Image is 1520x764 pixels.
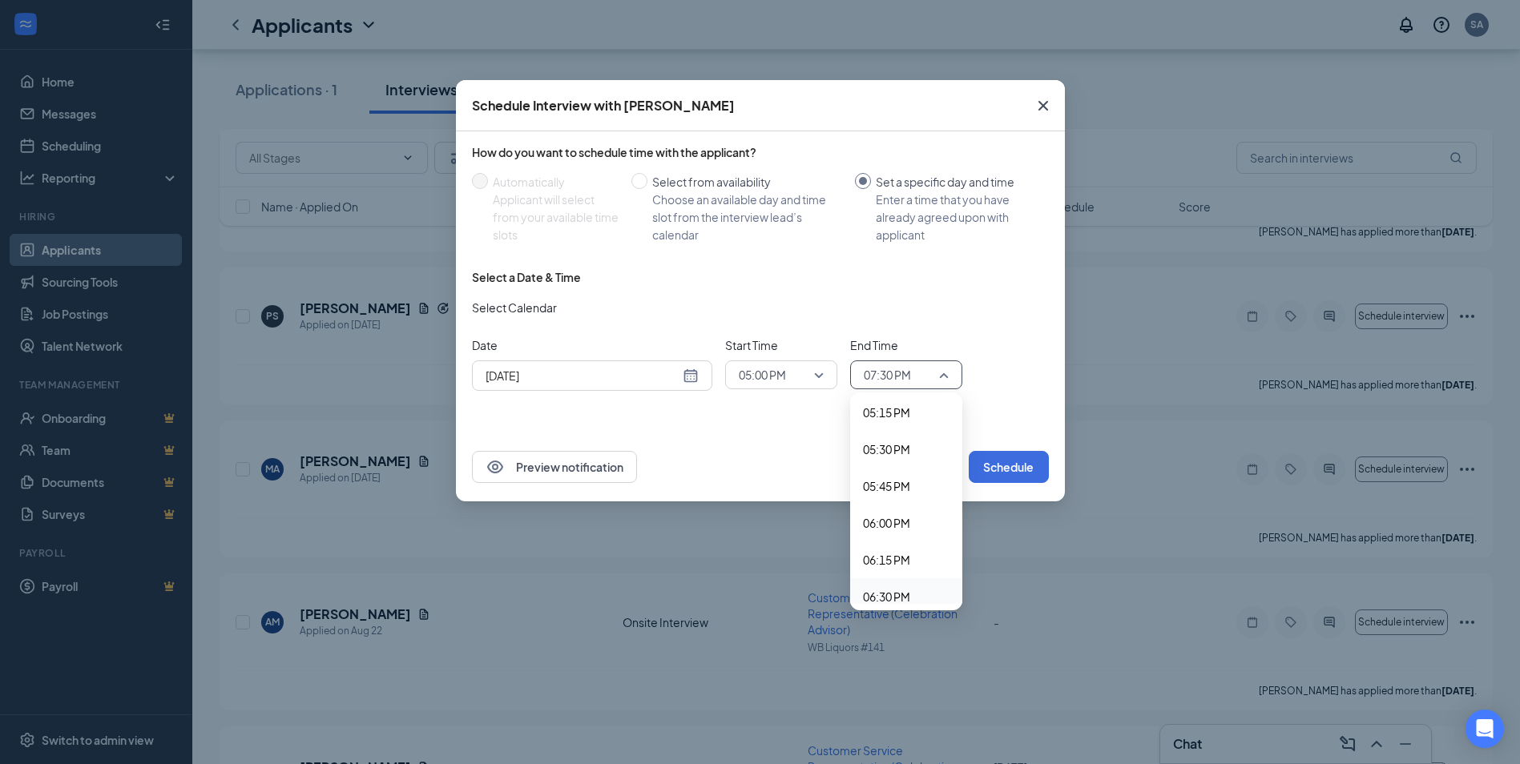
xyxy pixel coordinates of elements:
div: Choose an available day and time slot from the interview lead’s calendar [652,191,842,243]
span: Select Calendar [472,299,557,316]
span: 05:00 PM [739,363,786,387]
div: Set a specific day and time [876,173,1036,191]
div: Enter a time that you have already agreed upon with applicant [876,191,1036,243]
div: Select from availability [652,173,842,191]
div: Automatically [493,173,619,191]
svg: Eye [486,457,505,476]
span: Start Time [725,336,837,354]
span: 07:30 PM [864,363,911,387]
span: 05:45 PM [863,477,910,495]
button: Schedule [969,451,1049,483]
input: Sep 1, 2025 [486,367,679,384]
button: Close [1022,80,1065,131]
div: Select a Date & Time [472,269,581,285]
div: Schedule Interview with [PERSON_NAME] [472,97,735,115]
span: End Time [850,336,962,354]
span: 06:30 PM [863,588,910,605]
div: How do you want to schedule time with the applicant? [472,144,1049,160]
span: Date [472,336,712,354]
span: 05:15 PM [863,404,910,421]
span: 06:15 PM [863,551,910,569]
div: Open Intercom Messenger [1466,710,1504,748]
span: 06:00 PM [863,514,910,532]
svg: Cross [1034,96,1053,115]
span: 05:30 PM [863,440,910,458]
button: EyePreview notification [472,451,637,483]
div: Applicant will select from your available time slots [493,191,619,243]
